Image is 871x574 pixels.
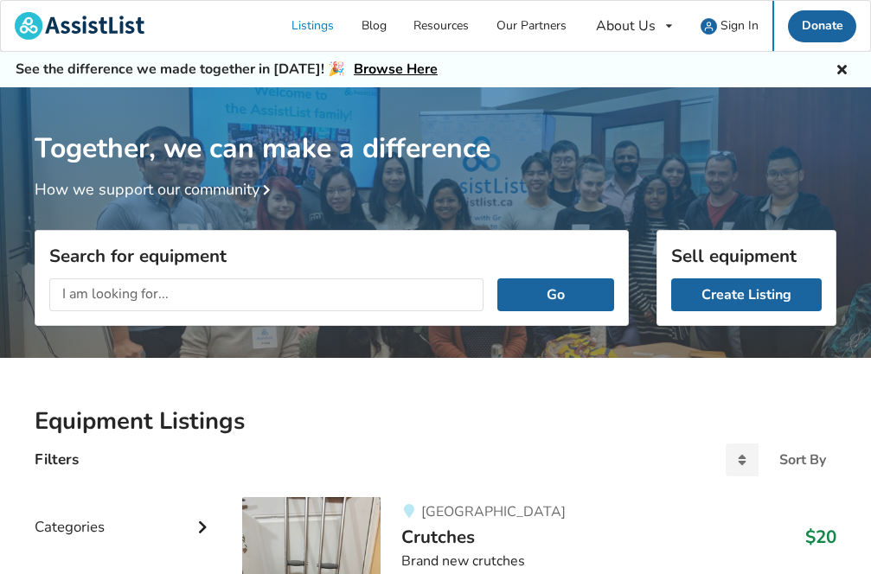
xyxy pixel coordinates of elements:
[35,87,836,166] h1: Together, we can make a difference
[421,502,566,521] span: [GEOGRAPHIC_DATA]
[401,525,475,549] span: Crutches
[671,245,822,267] h3: Sell equipment
[497,278,614,311] button: Go
[354,60,438,79] a: Browse Here
[16,61,438,79] h5: See the difference we made together in [DATE]! 🎉
[401,552,836,571] div: Brand new crutches
[35,483,215,545] div: Categories
[701,18,717,35] img: user icon
[279,1,349,51] a: Listings
[15,12,144,40] img: assistlist-logo
[35,406,836,437] h2: Equipment Listings
[49,278,484,311] input: I am looking for...
[400,1,484,51] a: Resources
[348,1,400,51] a: Blog
[671,278,822,311] a: Create Listing
[483,1,580,51] a: Our Partners
[788,10,857,42] a: Donate
[720,17,759,34] span: Sign In
[688,1,773,51] a: user icon Sign In
[779,453,826,467] div: Sort By
[596,19,656,33] div: About Us
[35,179,277,200] a: How we support our community
[49,245,614,267] h3: Search for equipment
[805,526,836,548] h3: $20
[35,450,79,469] h4: Filters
